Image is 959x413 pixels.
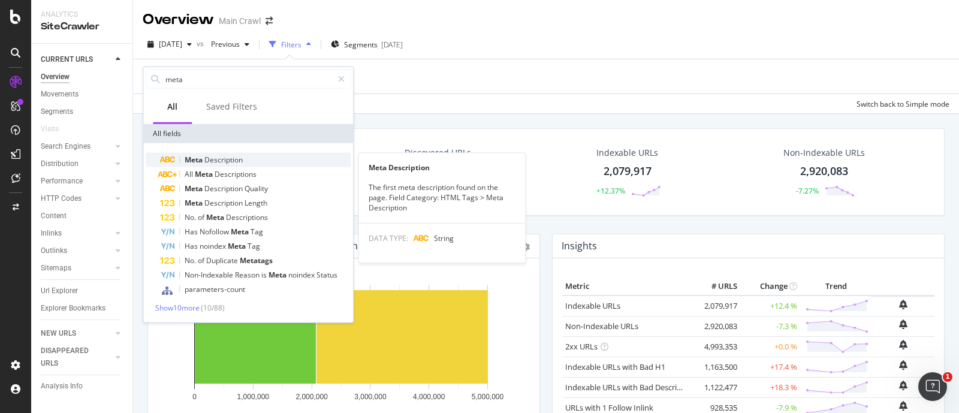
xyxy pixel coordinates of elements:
span: Nofollow [200,227,231,237]
div: All [167,101,177,113]
div: -7.27% [796,186,819,196]
span: noindex [200,241,228,251]
a: Non-Indexable URLs [565,321,638,331]
h4: Insights [562,238,597,254]
a: NEW URLS [41,327,112,340]
span: Meta [185,155,204,165]
div: Non-Indexable URLs [783,147,865,159]
div: DISAPPEARED URLS [41,345,101,370]
td: 1,163,500 [692,357,740,377]
a: URLs with 1 Follow Inlink [565,402,653,413]
iframe: Intercom live chat [918,372,947,401]
span: Has [185,241,200,251]
div: Meta Description [359,162,526,173]
a: Url Explorer [41,285,124,297]
button: Switch back to Simple mode [852,94,949,113]
div: Switch back to Simple mode [857,99,949,109]
a: Indexable URLs [565,300,620,311]
span: 1 [943,372,952,382]
div: Analytics [41,10,123,20]
div: Discovered URLs [405,147,471,159]
div: Overview [41,71,70,83]
div: Explorer Bookmarks [41,302,105,315]
div: Inlinks [41,227,62,240]
a: Segments [41,105,124,118]
div: Sitemaps [41,262,71,275]
text: 5,000,000 [472,393,504,401]
span: is [261,270,269,280]
span: Meta [185,198,204,208]
a: CURRENT URLS [41,53,112,66]
span: Quality [245,183,268,194]
div: 2,920,083 [800,164,848,179]
th: Change [740,278,800,296]
span: DATA TYPE: [369,233,408,243]
button: [DATE] [143,35,197,54]
div: Analysis Info [41,380,83,393]
text: 4,000,000 [413,393,445,401]
span: Tag [248,241,260,251]
span: Descriptions [215,169,257,179]
span: No. [185,255,198,266]
text: 1,000,000 [237,393,270,401]
div: All fields [143,124,353,143]
div: Search Engines [41,140,91,153]
span: Meta [195,169,215,179]
th: # URLS [692,278,740,296]
span: Tag [251,227,263,237]
button: Previous [206,35,254,54]
div: SiteCrawler [41,20,123,34]
div: Visits [41,123,59,135]
div: Saved Filters [206,101,257,113]
div: bell-plus [899,319,907,329]
text: 2,000,000 [295,393,328,401]
td: +17.4 % [740,357,800,377]
td: -7.3 % [740,316,800,336]
th: Metric [562,278,692,296]
a: Indexable URLs with Bad Description [565,382,696,393]
td: +18.3 % [740,377,800,397]
span: 2025 Sep. 18th [159,39,182,49]
span: All [185,169,195,179]
td: +12.4 % [740,296,800,316]
div: Content [41,210,67,222]
td: 4,993,353 [692,336,740,357]
div: bell-plus [899,340,907,349]
a: Analysis Info [41,380,124,393]
div: [DATE] [381,40,403,50]
div: arrow-right-arrow-left [266,17,273,25]
td: +0.0 % [740,336,800,357]
span: Descriptions [226,212,268,222]
span: No. [185,212,198,222]
div: 2,079,917 [604,164,652,179]
span: Non-Indexable [185,270,235,280]
text: 0 [192,393,197,401]
span: Meta [228,241,248,251]
span: Has [185,227,200,237]
a: Movements [41,88,124,101]
a: Search Engines [41,140,112,153]
th: Trend [800,278,871,296]
span: Description [204,198,245,208]
a: Inlinks [41,227,112,240]
div: Outlinks [41,245,67,257]
a: Distribution [41,158,112,170]
a: 2xx URLs [565,341,598,352]
input: Search by field name [164,70,333,88]
span: Meta [269,270,288,280]
td: 2,920,083 [692,316,740,336]
a: Indexable URLs with Bad H1 [565,361,665,372]
span: Length [245,198,267,208]
div: bell-plus [899,401,907,411]
a: Outlinks [41,245,112,257]
a: Performance [41,175,112,188]
button: Segments[DATE] [326,35,408,54]
span: Description [204,155,243,165]
span: ( 10 / 88 ) [201,303,225,313]
a: Overview [41,71,124,83]
a: Sitemaps [41,262,112,275]
div: NEW URLS [41,327,76,340]
div: bell-plus [899,300,907,309]
div: Main Crawl [219,15,261,27]
a: Visits [41,123,71,135]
